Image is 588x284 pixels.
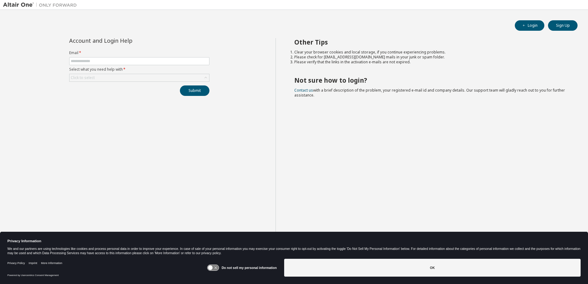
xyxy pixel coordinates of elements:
div: Click to select [70,74,209,81]
li: Clear your browser cookies and local storage, if you continue experiencing problems. [294,50,567,55]
label: Select what you need help with [69,67,209,72]
h2: Other Tips [294,38,567,46]
button: Submit [180,85,209,96]
div: Account and Login Help [69,38,181,43]
h2: Not sure how to login? [294,76,567,84]
a: Contact us [294,88,313,93]
div: Click to select [71,75,95,80]
li: Please verify that the links in the activation e-mails are not expired. [294,60,567,65]
img: Altair One [3,2,80,8]
span: with a brief description of the problem, your registered e-mail id and company details. Our suppo... [294,88,565,98]
button: Login [515,20,544,31]
label: Email [69,50,209,55]
button: Sign Up [548,20,578,31]
li: Please check for [EMAIL_ADDRESS][DOMAIN_NAME] mails in your junk or spam folder. [294,55,567,60]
